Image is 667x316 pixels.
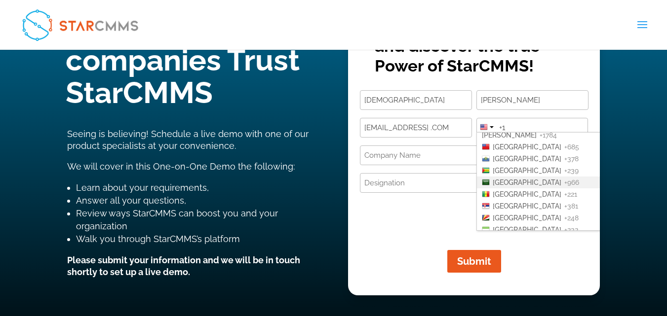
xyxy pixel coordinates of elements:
span: +685 [564,143,579,151]
span: [GEOGRAPHIC_DATA] [493,178,561,186]
input: Designation [360,173,588,193]
span: Learn about your requirements, [76,182,209,193]
span: [GEOGRAPHIC_DATA] [493,155,561,163]
span: Seeing is believing! Schedule a live demo with one of our product specialists at your convenience. [67,129,309,151]
span: [GEOGRAPHIC_DATA] [493,190,561,198]
span: +221 [564,190,577,198]
span: Answer all your questions, [76,195,186,206]
span: [GEOGRAPHIC_DATA] [493,226,561,234]
span: +378 [564,155,579,163]
span: Submit [457,255,491,267]
input: Last Name [476,90,589,110]
button: Submit [447,250,501,273]
span: Walk you through StarCMMS’s platform [76,234,240,244]
iframe: Chat Widget [503,210,667,316]
span: [GEOGRAPHIC_DATA] [493,202,561,210]
span: We will cover in this One-on-One Demo the following: [67,161,295,172]
span: [GEOGRAPHIC_DATA] [493,143,561,151]
h1: Hundreds of companies Trust StarCMMS [66,11,319,114]
span: +1784 [540,131,557,139]
span: [GEOGRAPHIC_DATA] [493,214,561,222]
input: Company Name [360,145,588,165]
iframe: reCAPTCHA [360,201,510,239]
input: Email [360,118,472,138]
span: +239 [564,167,579,175]
span: Review ways StarCMMS can boost you and your organization [76,208,278,231]
span: [GEOGRAPHIC_DATA] [493,167,561,175]
span: +381 [564,202,578,210]
strong: Please submit your information and we will be in touch shortly to set up a live demo. [67,255,300,277]
input: First Name [360,90,472,110]
input: Phone Number [476,118,589,138]
img: StarCMMS [17,4,144,45]
span: +966 [564,178,579,186]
